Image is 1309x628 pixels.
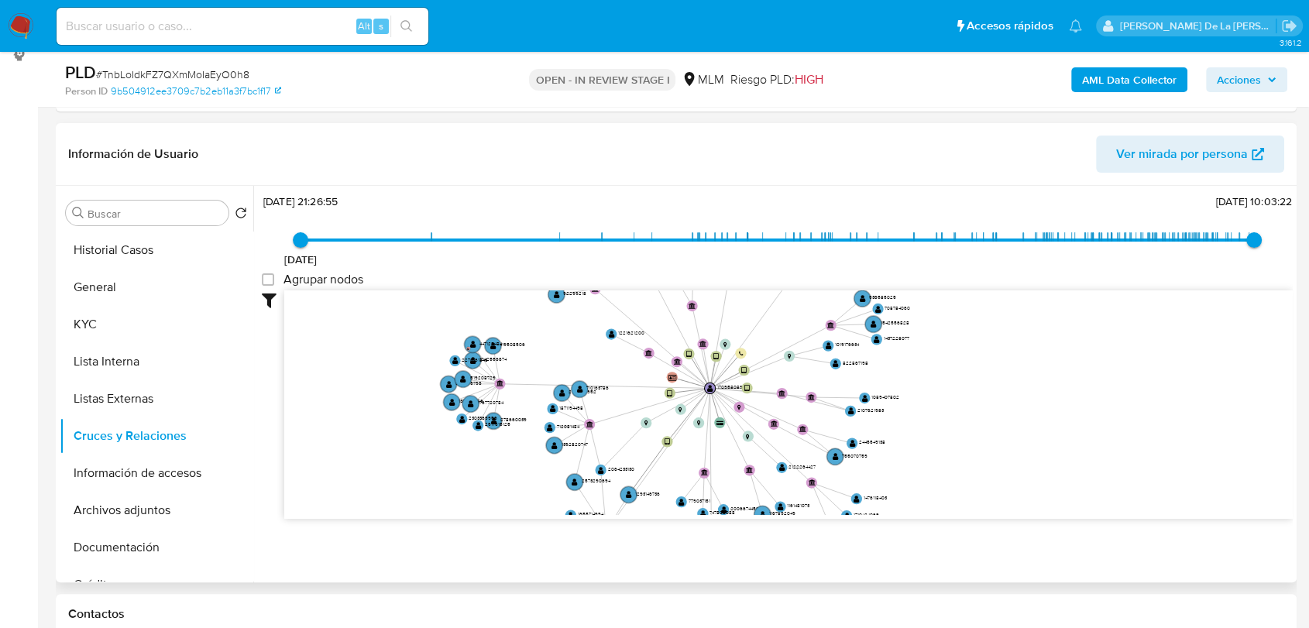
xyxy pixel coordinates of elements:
h1: Contactos [68,606,1284,622]
text: 1767720784 [477,399,503,406]
text: 1709580899 [716,383,745,390]
text:  [713,352,719,360]
button: Créditos [60,566,253,603]
button: AML Data Collector [1071,67,1187,92]
text:  [739,351,744,356]
text: 1089407802 [871,393,899,400]
text:  [645,349,652,355]
button: Archivos adjuntos [60,492,253,529]
text:  [760,510,766,517]
p: javier.gutierrez@mercadolibre.com.mx [1120,19,1276,33]
text: 1384172486 [459,397,483,404]
text: 1655714994 [578,510,604,517]
text:  [689,302,696,308]
text:  [746,433,750,439]
span: [DATE] [284,252,318,267]
text: 2064233130 [607,465,634,472]
text: 1221621200 [618,329,644,336]
text:  [673,358,680,364]
text: 2122264427 [788,462,816,469]
text:  [572,478,578,486]
text:  [707,384,713,392]
text:  [668,373,677,380]
text: D [467,345,469,351]
text: 2303369956 [469,414,497,420]
text: 1710424069 [854,510,879,517]
p: OPEN - IN REVIEW STAGE I [529,69,675,91]
text:  [476,421,482,429]
text: 1167892049 [769,509,795,516]
text:  [737,404,741,410]
text:  [833,359,839,367]
text:  [746,466,753,472]
span: # TnbLoIdkFZ7QXmMoIaEyO0h8 [96,67,249,82]
text:  [667,389,672,396]
text:  [741,366,747,374]
text:  [874,335,880,342]
text:  [554,290,560,298]
text:  [592,285,599,291]
text: 2107621983 [857,406,885,413]
text: 1161481073 [787,502,810,509]
span: Agrupar nodos [283,272,363,287]
span: s [379,19,383,33]
button: Listas Externas [60,380,253,417]
text:  [860,294,866,302]
text: 519208729 [470,374,496,381]
text:  [720,505,727,513]
span: [DATE] 10:03:22 [1216,194,1292,209]
text:  [799,426,806,432]
input: Buscar usuario o caso... [57,16,428,36]
text:  [550,404,556,412]
text: 419508506 [500,341,525,348]
text: 2445549138 [859,438,885,445]
button: Buscar [72,207,84,219]
text: 536585025 [869,293,896,300]
text:  [849,439,855,447]
text: 1392820747 [561,440,587,447]
text:  [701,469,708,475]
text:  [446,379,452,387]
text:  [469,340,476,348]
text:  [847,407,854,414]
text:  [551,441,558,448]
text: 92299218 [563,290,586,297]
text: 710163786 [586,384,609,391]
text: 2006674456 [730,504,759,511]
text:  [875,304,881,312]
text: 388065796 [455,379,482,386]
text:  [468,400,474,407]
span: Alt [358,19,370,33]
text:  [547,423,553,431]
span: HIGH [794,70,823,88]
button: Documentación [60,529,253,566]
button: Acciones [1206,67,1287,92]
text: 447128484 [479,339,503,346]
text:  [568,511,574,519]
button: Lista Interna [60,343,253,380]
text:  [770,420,777,427]
text:  [490,341,496,349]
text:  [778,389,785,396]
text: 2176399952 [569,388,596,395]
text:  [496,380,503,386]
text:  [449,397,455,405]
b: Person ID [65,84,108,98]
text:  [723,341,727,348]
text:  [679,406,682,412]
text:  [586,420,593,427]
text:  [744,384,750,392]
text: 1871194498 [559,403,583,410]
button: Historial Casos [60,232,253,269]
button: Volver al orden por defecto [235,207,247,224]
text: 747806088 [709,508,735,515]
text: 1293146736 [635,489,660,496]
text:  [686,350,692,358]
text: 1542556828 [880,319,909,326]
span: 3.161.2 [1279,36,1301,49]
h1: Información de Usuario [68,146,198,162]
button: Cruces y Relaciones [60,417,253,455]
b: AML Data Collector [1082,67,1177,92]
text:  [626,490,632,498]
a: Notificaciones [1069,19,1082,33]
